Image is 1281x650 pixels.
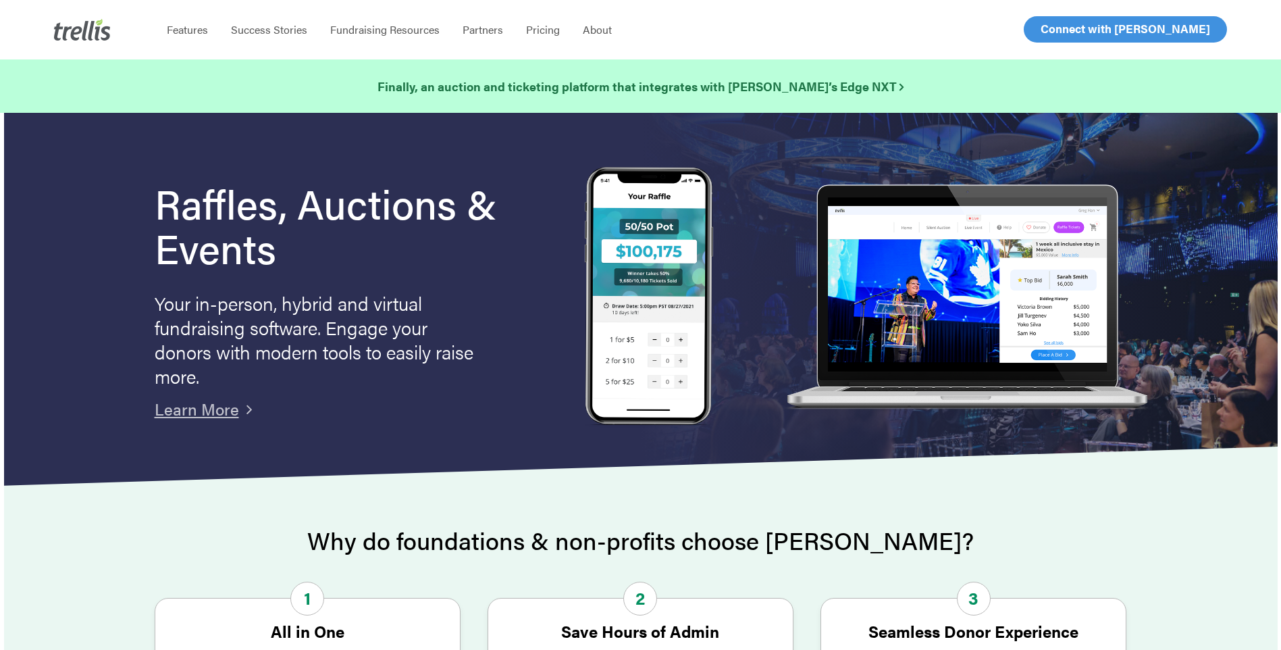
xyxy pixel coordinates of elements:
a: Features [155,23,219,36]
strong: Finally, an auction and ticketing platform that integrates with [PERSON_NAME]’s Edge NXT [377,78,904,95]
span: Success Stories [231,22,307,37]
h1: Raffles, Auctions & Events [155,180,534,270]
span: Fundraising Resources [330,22,440,37]
span: About [583,22,612,37]
span: Partners [463,22,503,37]
span: Connect with [PERSON_NAME] [1041,20,1210,36]
a: Finally, an auction and ticketing platform that integrates with [PERSON_NAME]’s Edge NXT [377,77,904,96]
a: Connect with [PERSON_NAME] [1024,16,1227,43]
span: 2 [623,582,657,616]
a: Partners [451,23,515,36]
p: Your in-person, hybrid and virtual fundraising software. Engage your donors with modern tools to ... [155,291,479,388]
span: Pricing [526,22,560,37]
img: Trellis [54,19,111,41]
a: Success Stories [219,23,319,36]
span: 1 [290,582,324,616]
img: Trellis Raffles, Auctions and Event Fundraising [585,167,713,428]
h2: Why do foundations & non-profits choose [PERSON_NAME]? [155,527,1127,554]
a: Fundraising Resources [319,23,451,36]
a: About [571,23,623,36]
a: Learn More [155,397,239,420]
img: rafflelaptop_mac_optim.png [779,184,1153,411]
span: 3 [957,582,991,616]
strong: Save Hours of Admin [561,620,719,643]
strong: Seamless Donor Experience [868,620,1078,643]
span: Features [167,22,208,37]
a: Pricing [515,23,571,36]
strong: All in One [271,620,344,643]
